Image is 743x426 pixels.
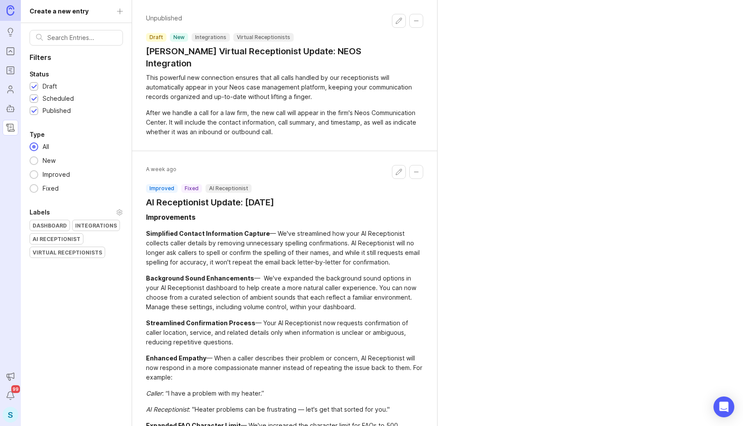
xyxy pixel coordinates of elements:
[3,24,18,40] a: Ideas
[3,120,18,135] a: Changelog
[38,170,74,179] div: Improved
[146,319,255,327] div: Streamlined Confirmation Process
[73,220,119,231] div: Integrations
[146,353,423,382] div: — When a caller describes their problem or concern, AI Receptionist will now respond in a more co...
[43,82,57,91] div: Draft
[21,53,132,62] p: Filters
[38,156,60,165] div: New
[30,129,45,140] div: Type
[146,212,196,222] div: Improvements
[146,405,423,414] div: : "Heater problems can be frustrating — let's get that sorted for you."
[146,389,423,398] div: : “I have a problem with my heater.”
[146,14,392,23] p: Unpublished
[185,185,199,192] p: fixed
[7,5,14,15] img: Canny Home
[30,247,105,258] div: Virtual Receptionists
[3,407,18,423] button: S
[713,396,734,417] div: Open Intercom Messenger
[3,43,18,59] a: Portal
[146,230,270,237] div: Simplified Contact Information Capture
[43,94,74,103] div: Scheduled
[146,318,423,347] div: — Your AI Receptionist now requests confirmation of caller location, service, and related details...
[209,185,248,192] p: AI Receptionist
[3,101,18,116] a: Autopilot
[146,406,189,413] div: AI Receptionist
[11,385,20,393] span: 99
[146,196,274,208] a: AI Receptionist Update: [DATE]
[146,354,206,362] div: Enhanced Empathy
[30,207,50,218] div: Labels
[3,369,18,384] button: Announcements
[146,45,392,69] a: [PERSON_NAME] Virtual Receptionist Update: NEOS Integration
[146,108,423,137] div: After we handle a call for a law firm, the new call will appear in the firm's Neos Communication ...
[146,274,423,312] div: — We've expanded the background sound options in your AI Receptionist dashboard to help create a ...
[3,82,18,97] a: Users
[38,184,63,193] div: Fixed
[38,142,53,152] div: All
[30,69,49,79] div: Status
[146,73,423,102] div: This powerful new connection ensures that all calls handled by our receptionists will automatical...
[47,33,116,43] input: Search Entries...
[392,14,406,28] button: Edit changelog entry
[146,229,423,267] div: — We've streamlined how your AI Receptionist collects caller details by removing unnecessary spel...
[149,34,163,41] p: draft
[146,165,176,174] span: A week ago
[3,388,18,403] button: Notifications
[30,234,83,244] div: AI Receptionist
[149,185,174,192] p: improved
[30,220,70,231] div: Dashboard
[409,165,423,179] button: Collapse changelog entry
[237,34,290,41] p: Virtual Receptionists
[392,165,406,179] button: Edit changelog entry
[195,34,226,41] p: Integrations
[43,106,71,116] div: Published
[409,14,423,28] button: Collapse changelog entry
[173,34,185,41] p: new
[3,63,18,78] a: Roadmaps
[30,7,89,16] div: Create a new entry
[146,390,162,397] div: Caller
[146,274,254,282] div: Background Sound Enhancements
